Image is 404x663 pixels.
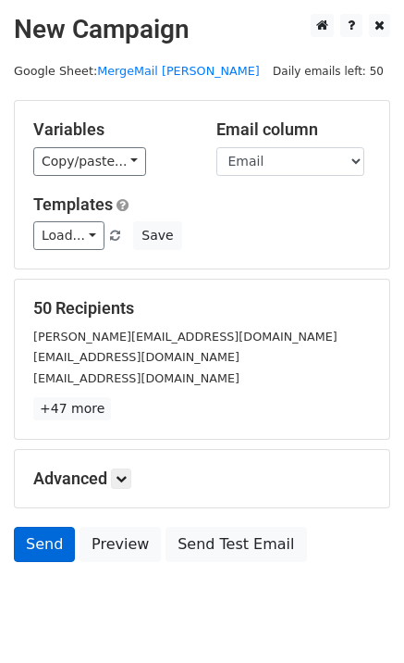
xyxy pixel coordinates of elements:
[33,350,239,364] small: [EMAIL_ADDRESS][DOMAIN_NAME]
[266,64,390,78] a: Daily emails left: 50
[97,64,260,78] a: MergeMail [PERSON_NAME]
[14,527,75,562] a: Send
[165,527,306,562] a: Send Test Email
[216,119,372,140] h5: Email column
[33,221,104,250] a: Load...
[33,371,239,385] small: [EMAIL_ADDRESS][DOMAIN_NAME]
[33,330,337,344] small: [PERSON_NAME][EMAIL_ADDRESS][DOMAIN_NAME]
[33,469,371,489] h5: Advanced
[33,298,371,319] h5: 50 Recipients
[33,194,113,214] a: Templates
[80,527,161,562] a: Preview
[133,221,181,250] button: Save
[33,147,146,176] a: Copy/paste...
[266,61,390,81] span: Daily emails left: 50
[33,119,189,140] h5: Variables
[33,397,111,420] a: +47 more
[14,64,260,78] small: Google Sheet:
[14,14,390,45] h2: New Campaign
[312,574,404,663] iframe: Chat Widget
